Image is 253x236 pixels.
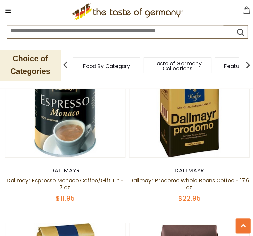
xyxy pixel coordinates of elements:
a: Dallmayr Prodomo Whole Beans Coffee - 17.6 oz. [129,176,248,190]
div: Dallmayr [5,166,125,173]
a: Food By Category [83,63,129,68]
a: Dallmayr Espresso Monaco Coffee/Gift Tin - 7 oz. [6,176,123,190]
span: $22.95 [177,192,199,202]
img: previous arrow [58,58,72,71]
img: Dallmayr [5,37,124,156]
img: next arrow [240,58,253,71]
span: $11.95 [55,192,74,202]
a: Taste of Germany Collections [150,61,203,71]
img: Dallmayr [129,37,248,156]
div: Dallmayr [128,166,248,173]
